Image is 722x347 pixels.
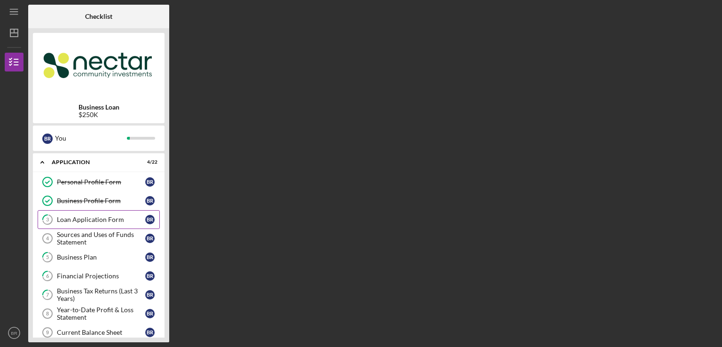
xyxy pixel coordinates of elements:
div: Business Tax Returns (Last 3 Years) [57,287,145,302]
div: Business Profile Form [57,197,145,205]
tspan: 3 [46,217,49,223]
div: B R [42,134,53,144]
a: 9Current Balance SheetBR [38,323,160,342]
div: Current Balance Sheet [57,329,145,336]
a: 4Sources and Uses of Funds StatementBR [38,229,160,248]
div: $250K [78,111,119,118]
div: Personal Profile Form [57,178,145,186]
div: Application [52,159,134,165]
div: B R [145,271,155,281]
b: Checklist [85,13,112,20]
a: 5Business PlanBR [38,248,160,267]
a: 6Financial ProjectionsBR [38,267,160,285]
tspan: 8 [46,311,49,316]
a: 8Year-to-Date Profit & Loss StatementBR [38,304,160,323]
a: 7Business Tax Returns (Last 3 Years)BR [38,285,160,304]
a: Business Profile FormBR [38,191,160,210]
div: Sources and Uses of Funds Statement [57,231,145,246]
b: Business Loan [78,103,119,111]
div: B R [145,196,155,205]
div: B R [145,252,155,262]
div: You [55,130,127,146]
img: Product logo [33,38,165,94]
div: B R [145,309,155,318]
div: Loan Application Form [57,216,145,223]
a: Personal Profile FormBR [38,173,160,191]
text: BR [11,331,17,336]
div: Business Plan [57,253,145,261]
tspan: 9 [46,330,49,335]
tspan: 5 [46,254,49,260]
div: 4 / 22 [141,159,157,165]
div: B R [145,215,155,224]
div: B R [145,234,155,243]
div: Year-to-Date Profit & Loss Statement [57,306,145,321]
tspan: 6 [46,273,49,279]
div: B R [145,290,155,300]
div: Financial Projections [57,272,145,280]
tspan: 7 [46,292,49,298]
div: B R [145,177,155,187]
tspan: 4 [46,236,49,241]
a: 3Loan Application FormBR [38,210,160,229]
button: BR [5,323,24,342]
div: B R [145,328,155,337]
